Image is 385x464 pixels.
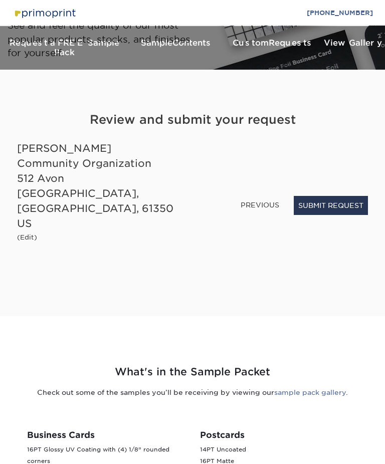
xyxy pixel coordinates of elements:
h3: Custom Requests [225,38,321,48]
div: [PERSON_NAME] Community Organization 512 Avon [GEOGRAPHIC_DATA], [GEOGRAPHIC_DATA], 61350 US [17,141,185,231]
h3: Business Cards [27,430,185,440]
h4: Review and submit your request [17,111,368,129]
iframe: reCAPTCHA [216,141,368,180]
h3: Postcards [200,430,358,440]
h2: What's in the Sample Packet [8,364,377,380]
p: See and feel the quality of our most popular products, stocks, and finishes for yourself. [8,19,225,60]
img: Primoprint [12,6,77,20]
button: SUBMIT REQUEST [294,196,368,215]
small: (Edit) [17,234,37,241]
a: sample pack gallery [274,388,346,396]
h3: View Gallery [321,38,385,48]
a: CustomRequests [225,26,321,69]
a: PREVIOUS [237,197,283,213]
a: View Gallery [321,26,385,69]
p: Check out some of the samples you’ll be receiving by viewing our . [8,387,377,397]
a: (Edit) [17,232,37,242]
a: [PHONE_NUMBER] [307,9,373,17]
